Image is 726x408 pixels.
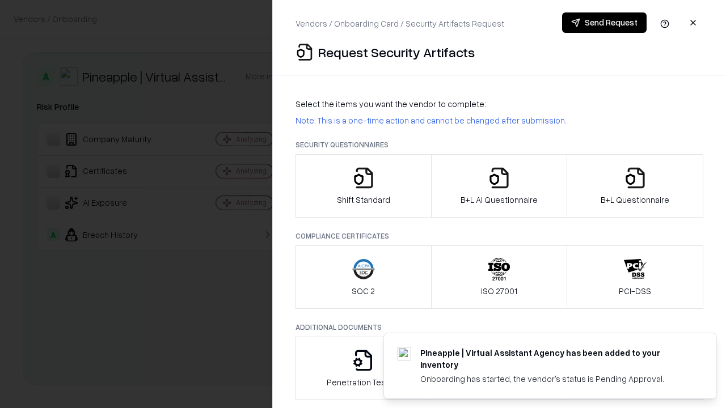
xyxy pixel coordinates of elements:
[431,245,568,309] button: ISO 27001
[461,194,538,206] p: B+L AI Questionnaire
[398,347,411,360] img: trypineapple.com
[296,114,703,126] p: Note: This is a one-time action and cannot be changed after submission.
[352,285,375,297] p: SOC 2
[296,154,432,218] button: Shift Standard
[567,245,703,309] button: PCI-DSS
[296,18,504,29] p: Vendors / Onboarding Card / Security Artifacts Request
[601,194,669,206] p: B+L Questionnaire
[296,231,703,241] p: Compliance Certificates
[431,154,568,218] button: B+L AI Questionnaire
[420,347,689,371] div: Pineapple | Virtual Assistant Agency has been added to your inventory
[318,43,475,61] p: Request Security Artifacts
[567,154,703,218] button: B+L Questionnaire
[337,194,390,206] p: Shift Standard
[296,322,703,332] p: Additional Documents
[420,373,689,385] div: Onboarding has started, the vendor's status is Pending Approval.
[562,12,647,33] button: Send Request
[481,285,517,297] p: ISO 27001
[296,98,703,110] p: Select the items you want the vendor to complete:
[327,376,400,388] p: Penetration Testing
[296,245,432,309] button: SOC 2
[619,285,651,297] p: PCI-DSS
[296,337,432,400] button: Penetration Testing
[296,140,703,150] p: Security Questionnaires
